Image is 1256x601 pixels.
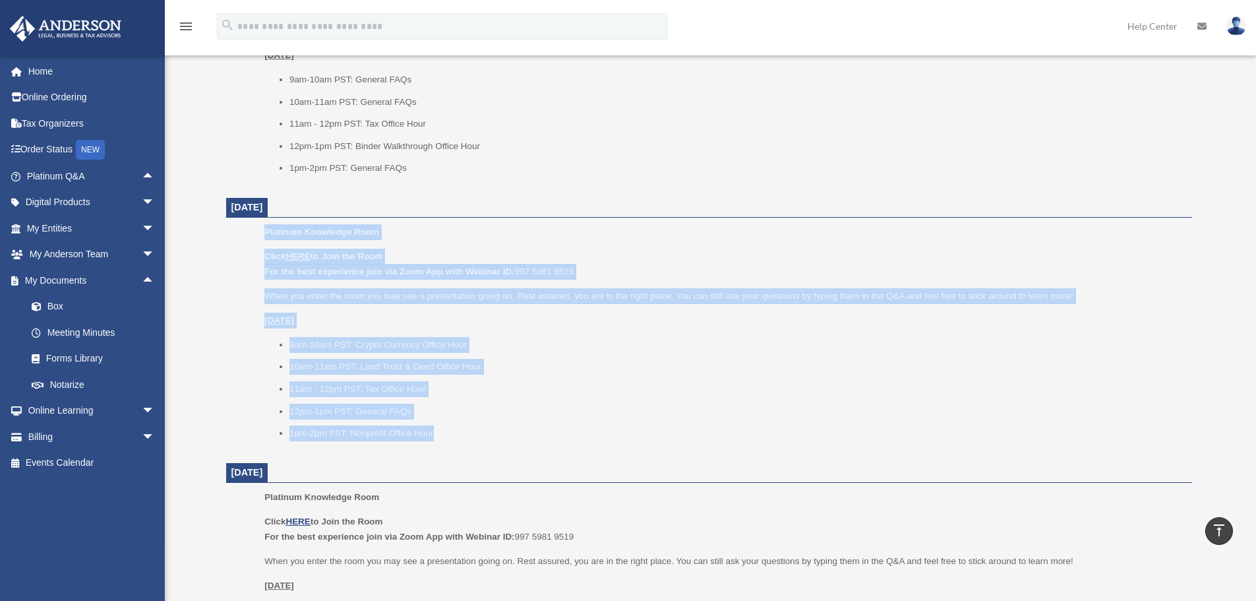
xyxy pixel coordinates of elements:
[289,160,1183,176] li: 1pm-2pm PST: General FAQs
[9,189,175,216] a: Digital Productsarrow_drop_down
[264,249,1182,280] p: 997 5981 9519
[9,137,175,164] a: Order StatusNEW
[142,215,168,242] span: arrow_drop_down
[9,163,175,189] a: Platinum Q&Aarrow_drop_up
[264,492,379,502] span: Platinum Knowledge Room
[18,319,175,346] a: Meeting Minutes
[289,337,1183,353] li: 9am-10am PST: Crypto Currency Office Hour
[1226,16,1246,36] img: User Pic
[231,467,263,478] span: [DATE]
[18,294,175,320] a: Box
[142,163,168,190] span: arrow_drop_up
[9,424,175,450] a: Billingarrow_drop_down
[9,84,175,111] a: Online Ordering
[289,404,1183,420] li: 12pm-1pm PST: General FAQs
[1205,517,1233,545] a: vertical_align_top
[18,346,175,372] a: Forms Library
[289,381,1183,397] li: 11am - 12pm PST: Tax Office Hour
[142,189,168,216] span: arrow_drop_down
[142,241,168,269] span: arrow_drop_down
[264,267,514,276] b: For the best experience join via Zoom App with Webinar ID:
[9,267,175,294] a: My Documentsarrow_drop_up
[231,202,263,212] span: [DATE]
[264,288,1182,304] p: When you enter the room you may see a presentation going on. Rest assured, you are in the right p...
[9,450,175,476] a: Events Calendar
[18,371,175,398] a: Notarize
[264,514,1182,545] p: 997 5981 9519
[285,251,310,261] a: HERE
[9,110,175,137] a: Tax Organizers
[264,251,382,261] b: Click to Join the Room
[76,140,105,160] div: NEW
[9,215,175,241] a: My Entitiesarrow_drop_down
[142,398,168,425] span: arrow_drop_down
[264,532,514,542] b: For the best experience join via Zoom App with Webinar ID:
[264,554,1182,569] p: When you enter the room you may see a presentation going on. Rest assured, you are in the right p...
[9,241,175,268] a: My Anderson Teamarrow_drop_down
[289,72,1183,88] li: 9am-10am PST: General FAQs
[285,517,310,526] a: HERE
[1211,522,1227,538] i: vertical_align_top
[178,18,194,34] i: menu
[289,139,1183,154] li: 12pm-1pm PST: Binder Walkthrough Office Hour
[6,16,125,42] img: Anderson Advisors Platinum Portal
[264,315,294,325] u: [DATE]
[289,359,1183,375] li: 10am-11am PST: Land Trust & Deed Office Hour
[289,116,1183,132] li: 11am - 12pm PST: Tax Office Hour
[9,58,175,84] a: Home
[289,94,1183,110] li: 10am-11am PST: General FAQs
[142,267,168,294] span: arrow_drop_up
[142,424,168,451] span: arrow_drop_down
[264,517,382,526] b: Click to Join the Room
[220,18,235,32] i: search
[178,23,194,34] a: menu
[264,581,294,590] u: [DATE]
[9,398,175,424] a: Online Learningarrow_drop_down
[264,227,379,237] span: Platinum Knowledge Room
[289,426,1183,441] li: 1pm-2pm PST: Nonprofit Office Hour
